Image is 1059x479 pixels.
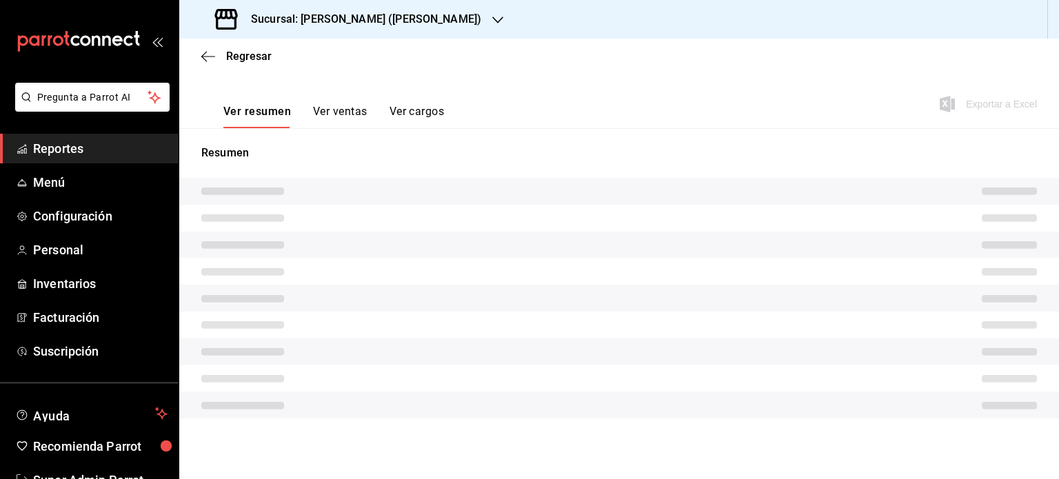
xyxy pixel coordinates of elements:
p: Resumen [201,145,1037,161]
span: Reportes [33,139,168,158]
span: Ayuda [33,405,150,422]
span: Personal [33,241,168,259]
span: Inventarios [33,274,168,293]
span: Menú [33,173,168,192]
span: Pregunta a Parrot AI [37,90,148,105]
button: Regresar [201,50,272,63]
button: open_drawer_menu [152,36,163,47]
button: Ver resumen [223,105,291,128]
h3: Sucursal: [PERSON_NAME] ([PERSON_NAME]) [240,11,481,28]
span: Regresar [226,50,272,63]
button: Ver cargos [390,105,445,128]
a: Pregunta a Parrot AI [10,100,170,114]
div: navigation tabs [223,105,444,128]
span: Suscripción [33,342,168,360]
span: Recomienda Parrot [33,437,168,456]
button: Ver ventas [313,105,367,128]
span: Configuración [33,207,168,225]
button: Pregunta a Parrot AI [15,83,170,112]
span: Facturación [33,308,168,327]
